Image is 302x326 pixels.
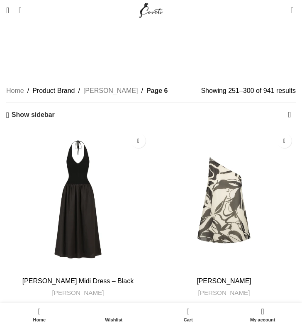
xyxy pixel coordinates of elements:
a: Home [6,85,24,96]
div: My Wishlist [278,2,287,19]
a: Wishlist [77,305,151,324]
nav: Breadcrumb [6,85,168,96]
h1: [PERSON_NAME] [90,41,212,59]
a: Home [2,305,77,324]
span: Cart [155,317,222,323]
span: Wishlist [81,317,147,323]
span: $ [71,302,74,309]
a: [PERSON_NAME] [198,288,250,297]
a: Fancy designing your own shoe? | Discover Now [79,24,223,32]
span: 2 [187,305,193,311]
p: Showing 251–300 of 941 results [201,85,296,96]
a: Aliah Halter Midi Dress – Black [6,129,150,273]
a: 2 [287,2,298,19]
span: 2 [291,4,297,10]
div: My wishlist [77,305,151,324]
a: [PERSON_NAME] [197,277,251,285]
a: Search [13,2,22,19]
span: $ [217,302,220,309]
a: Imane Cami [152,129,296,273]
a: Categories [132,63,170,71]
a: Site logo [137,6,165,13]
a: My account [226,305,300,324]
span: Product Brand [32,85,75,96]
span: Home [6,317,73,323]
span: Page 6 [146,85,168,96]
div: My cart [151,305,226,324]
select: Shop order [283,109,296,121]
a: [PERSON_NAME] [52,288,104,297]
bdi: 366 [217,302,231,309]
a: 2 Cart [151,305,226,324]
a: Open mobile menu [2,2,13,19]
a: [PERSON_NAME] Midi Dress – Black [22,277,134,285]
a: [PERSON_NAME] [83,85,138,96]
span: My account [230,317,296,323]
bdi: 354 [71,302,85,309]
a: Show sidebar [6,111,55,119]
